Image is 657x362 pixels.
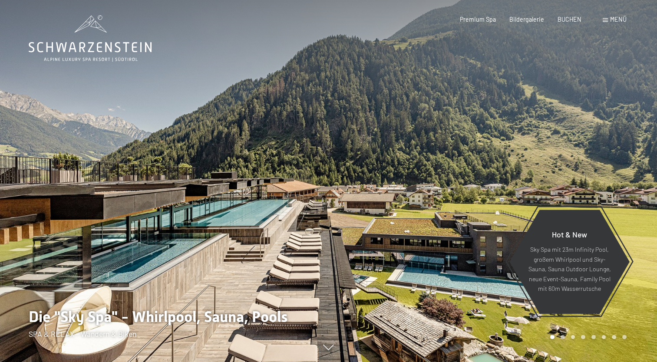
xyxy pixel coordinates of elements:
[612,335,616,339] div: Carousel Page 7
[460,16,496,23] a: Premium Spa
[591,335,596,339] div: Carousel Page 5
[602,335,606,339] div: Carousel Page 6
[509,209,630,314] a: Hot & New Sky Spa mit 23m Infinity Pool, großem Whirlpool und Sky-Sauna, Sauna Outdoor Lounge, ne...
[581,335,585,339] div: Carousel Page 4
[528,245,611,294] p: Sky Spa mit 23m Infinity Pool, großem Whirlpool und Sky-Sauna, Sauna Outdoor Lounge, neue Event-S...
[622,335,627,339] div: Carousel Page 8
[610,16,627,23] span: Menü
[547,335,626,339] div: Carousel Pagination
[550,335,555,339] div: Carousel Page 1 (Current Slide)
[561,335,565,339] div: Carousel Page 2
[571,335,575,339] div: Carousel Page 3
[509,16,544,23] a: Bildergalerie
[558,16,581,23] a: BUCHEN
[552,230,587,239] span: Hot & New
